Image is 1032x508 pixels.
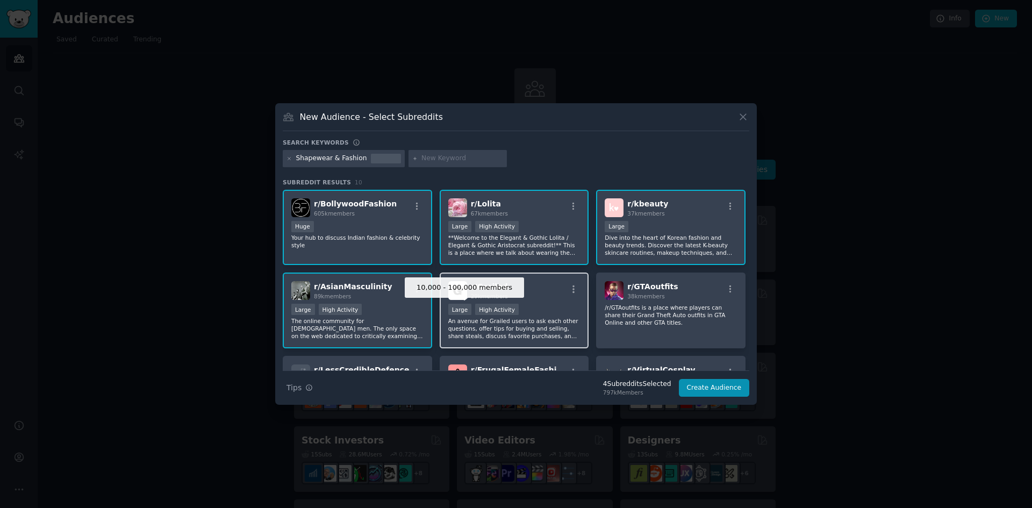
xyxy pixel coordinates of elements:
[471,293,508,299] span: 29k members
[291,317,424,340] p: The online community for [DEMOGRAPHIC_DATA] men. The only space on the web dedicated to criticall...
[355,179,362,185] span: 10
[471,366,568,374] span: r/ FrugalFemaleFashion
[291,304,315,315] div: Large
[679,379,750,397] button: Create Audience
[627,210,664,217] span: 37k members
[448,304,472,315] div: Large
[286,382,302,393] span: Tips
[471,199,501,208] span: r/ Lolita
[605,281,623,300] img: GTAoutfits
[283,378,317,397] button: Tips
[314,366,409,374] span: r/ LessCredibleDefence
[627,282,678,291] span: r/ GTAoutfits
[605,364,623,383] img: VirtualCosplay
[291,281,310,300] img: AsianMasculinity
[605,198,623,217] img: kbeauty
[314,210,355,217] span: 605k members
[300,111,443,123] h3: New Audience - Select Subreddits
[605,304,737,326] p: /r/GTAoutfits is a place where players can share their Grand Theft Auto outfits in GTA Online and...
[283,178,351,186] span: Subreddit Results
[627,366,695,374] span: r/ VirtualCosplay
[296,154,367,163] div: Shapewear & Fashion
[421,154,503,163] input: New Keyword
[314,199,397,208] span: r/ BollywoodFashion
[448,281,467,300] img: Grailed
[283,139,349,146] h3: Search keywords
[291,221,314,232] div: Huge
[448,234,580,256] p: **Welcome to the Elegant & Gothic Lolita / Elegant & Gothic Aristocrat subreddit!** This is a pla...
[448,364,467,383] img: FrugalFemaleFashion
[314,282,392,291] span: r/ AsianMasculinity
[471,282,508,291] span: r/ Grailed
[291,234,424,249] p: Your hub to discuss Indian fashion & celebrity style
[605,221,628,232] div: Large
[603,389,671,396] div: 797k Members
[603,380,671,389] div: 4 Subreddit s Selected
[605,234,737,256] p: Dive into the heart of Korean fashion and beauty trends. Discover the latest K-beauty skincare ro...
[314,293,351,299] span: 89k members
[475,304,519,315] div: High Activity
[319,304,362,315] div: High Activity
[448,221,472,232] div: Large
[475,221,519,232] div: High Activity
[291,198,310,217] img: BollywoodFashion
[627,293,664,299] span: 38k members
[627,199,668,208] span: r/ kbeauty
[448,317,580,340] p: An avenue for Grailed users to ask each other questions, offer tips for buying and selling, share...
[448,198,467,217] img: Lolita
[471,210,508,217] span: 67k members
